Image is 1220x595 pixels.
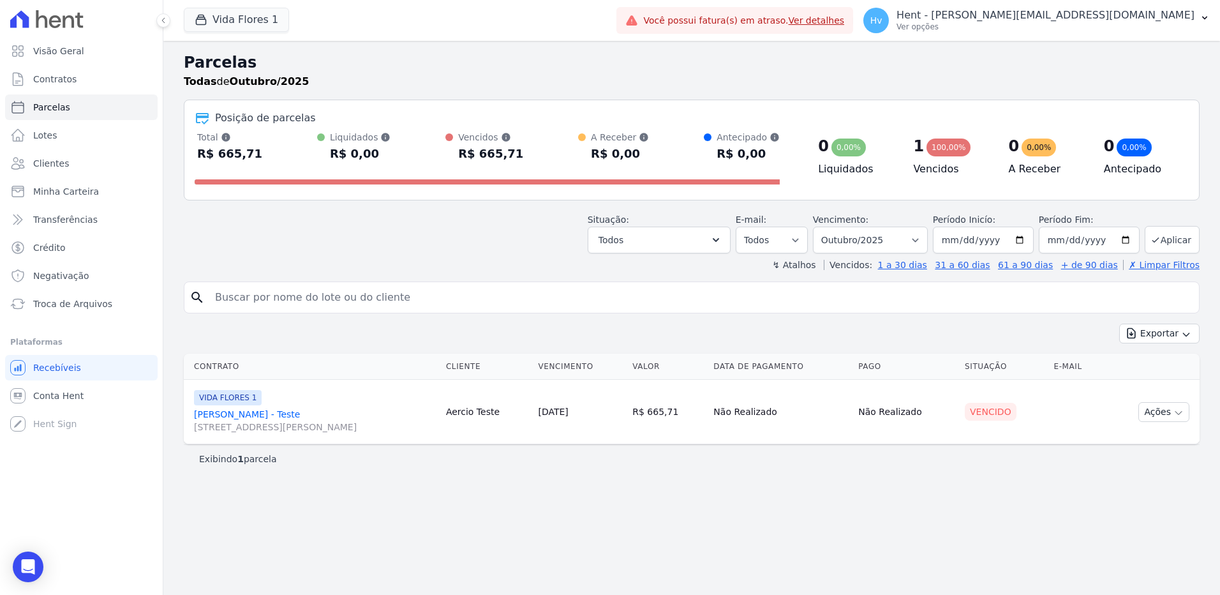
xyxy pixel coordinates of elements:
[1061,260,1118,270] a: + de 90 dias
[933,215,995,225] label: Período Inicío:
[1022,139,1056,156] div: 0,00%
[591,131,649,144] div: A Receber
[1009,162,1083,177] h4: A Receber
[5,38,158,64] a: Visão Geral
[441,380,533,444] td: Aercio Teste
[965,403,1016,421] div: Vencido
[1039,213,1140,227] label: Período Fim:
[926,139,971,156] div: 100,00%
[199,453,277,465] p: Exibindo parcela
[33,269,89,282] span: Negativação
[33,241,66,254] span: Crédito
[194,390,262,405] span: VIDA FLORES 1
[10,335,152,350] div: Plataformas
[627,354,708,380] th: Valor
[184,75,217,87] strong: Todas
[33,129,57,142] span: Lotes
[591,144,649,164] div: R$ 0,00
[33,389,84,402] span: Conta Hent
[184,51,1200,74] h2: Parcelas
[215,110,316,126] div: Posição de parcelas
[789,15,845,26] a: Ver detalhes
[194,408,436,433] a: [PERSON_NAME] - Teste[STREET_ADDRESS][PERSON_NAME]
[824,260,872,270] label: Vencidos:
[5,291,158,317] a: Troca de Arquivos
[184,8,289,32] button: Vida Flores 1
[913,162,988,177] h4: Vencidos
[5,207,158,232] a: Transferências
[717,144,780,164] div: R$ 0,00
[33,45,84,57] span: Visão Geral
[998,260,1053,270] a: 61 a 90 dias
[458,131,523,144] div: Vencidos
[627,380,708,444] td: R$ 665,71
[818,136,829,156] div: 0
[1145,226,1200,253] button: Aplicar
[230,75,309,87] strong: Outubro/2025
[913,136,924,156] div: 1
[5,263,158,289] a: Negativação
[736,215,767,225] label: E-mail:
[237,454,244,464] b: 1
[853,3,1220,38] button: Hv Hent - [PERSON_NAME][EMAIL_ADDRESS][DOMAIN_NAME] Ver opções
[33,185,99,198] span: Minha Carteira
[772,260,815,270] label: ↯ Atalhos
[207,285,1194,310] input: Buscar por nome do lote ou do cliente
[896,9,1194,22] p: Hent - [PERSON_NAME][EMAIL_ADDRESS][DOMAIN_NAME]
[538,407,568,417] a: [DATE]
[870,16,882,25] span: Hv
[33,297,112,310] span: Troca de Arquivos
[1104,136,1115,156] div: 0
[588,227,731,253] button: Todos
[33,101,70,114] span: Parcelas
[1119,324,1200,343] button: Exportar
[853,380,960,444] td: Não Realizado
[896,22,1194,32] p: Ver opções
[818,162,893,177] h4: Liquidados
[533,354,627,380] th: Vencimento
[5,94,158,120] a: Parcelas
[708,380,853,444] td: Não Realizado
[1048,354,1104,380] th: E-mail
[330,131,391,144] div: Liquidados
[197,131,262,144] div: Total
[708,354,853,380] th: Data de Pagamento
[1117,139,1151,156] div: 0,00%
[717,131,780,144] div: Antecipado
[599,232,623,248] span: Todos
[33,213,98,226] span: Transferências
[5,123,158,148] a: Lotes
[458,144,523,164] div: R$ 665,71
[1123,260,1200,270] a: ✗ Limpar Filtros
[878,260,927,270] a: 1 a 30 dias
[33,361,81,374] span: Recebíveis
[184,354,441,380] th: Contrato
[194,421,436,433] span: [STREET_ADDRESS][PERSON_NAME]
[853,354,960,380] th: Pago
[1009,136,1020,156] div: 0
[5,151,158,176] a: Clientes
[190,290,205,305] i: search
[33,73,77,86] span: Contratos
[588,215,629,225] label: Situação:
[935,260,990,270] a: 31 a 60 dias
[643,14,844,27] span: Você possui fatura(s) em atraso.
[441,354,533,380] th: Cliente
[1138,402,1189,422] button: Ações
[5,355,158,380] a: Recebíveis
[813,215,868,225] label: Vencimento:
[5,66,158,92] a: Contratos
[5,235,158,260] a: Crédito
[13,552,43,582] div: Open Intercom Messenger
[184,74,309,89] p: de
[5,383,158,409] a: Conta Hent
[197,144,262,164] div: R$ 665,71
[330,144,391,164] div: R$ 0,00
[33,157,69,170] span: Clientes
[960,354,1048,380] th: Situação
[5,179,158,204] a: Minha Carteira
[831,139,866,156] div: 0,00%
[1104,162,1179,177] h4: Antecipado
